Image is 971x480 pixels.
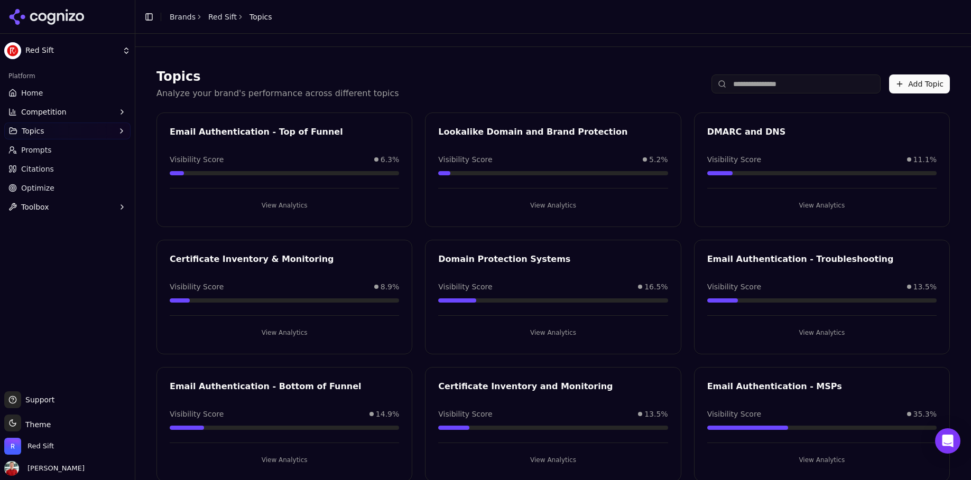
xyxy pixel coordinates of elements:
[170,451,399,468] button: View Analytics
[4,199,131,215] button: Toolbox
[707,154,761,165] span: Visibility Score
[170,13,196,21] a: Brands
[4,438,21,455] img: Red Sift
[21,145,52,155] span: Prompts
[4,461,19,476] img: Jack Lilley
[376,409,399,419] span: 14.9%
[438,380,668,393] div: Certificate Inventory and Monitoring
[21,202,49,212] span: Toolbox
[707,281,761,292] span: Visibility Score
[4,161,131,177] a: Citations
[4,123,131,139] button: Topics
[208,12,237,22] a: Red Sift
[438,154,492,165] span: Visibility Score
[889,74,950,93] button: Add Topic
[913,409,937,419] span: 35.3%
[170,197,399,214] button: View Analytics
[438,281,492,292] span: Visibility Score
[23,464,85,473] span: [PERSON_NAME]
[21,394,54,405] span: Support
[4,103,131,120] button: Competition
[381,281,400,292] span: 8.9%
[707,451,937,468] button: View Analytics
[913,154,937,165] span: 11.1%
[156,87,399,100] p: Analyze your brand's performance across different topics
[438,409,492,419] span: Visibility Score
[21,164,54,174] span: Citations
[707,409,761,419] span: Visibility Score
[21,88,43,98] span: Home
[156,68,399,85] h1: Topics
[170,126,399,138] div: Email Authentication - Top of Funnel
[21,183,54,193] span: Optimize
[249,12,272,22] span: Topics
[21,420,51,429] span: Theme
[935,428,960,454] div: Open Intercom Messenger
[170,380,399,393] div: Email Authentication - Bottom of Funnel
[707,253,937,266] div: Email Authentication - Troubleshooting
[707,126,937,138] div: DMARC and DNS
[4,142,131,158] a: Prompts
[27,441,54,451] span: Red Sift
[644,281,668,292] span: 16.5%
[170,253,399,266] div: Certificate Inventory & Monitoring
[25,46,118,55] span: Red Sift
[4,42,21,59] img: Red Sift
[438,324,668,341] button: View Analytics
[170,324,399,341] button: View Analytics
[707,197,937,214] button: View Analytics
[4,438,54,455] button: Open organization switcher
[438,253,668,266] div: Domain Protection Systems
[649,154,668,165] span: 5.2%
[4,180,131,196] a: Optimize
[707,380,937,393] div: Email Authentication - MSPs
[21,107,67,117] span: Competition
[170,12,272,22] nav: breadcrumb
[170,281,224,292] span: Visibility Score
[438,197,668,214] button: View Analytics
[707,324,937,341] button: View Analytics
[644,409,668,419] span: 13.5%
[438,126,668,138] div: Lookalike Domain and Brand Protection
[4,84,131,101] a: Home
[170,409,224,419] span: Visibility Score
[4,68,131,84] div: Platform
[913,281,937,292] span: 13.5%
[4,461,85,476] button: Open user button
[170,154,224,165] span: Visibility Score
[381,154,400,165] span: 6.3%
[438,451,668,468] button: View Analytics
[22,126,44,136] span: Topics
